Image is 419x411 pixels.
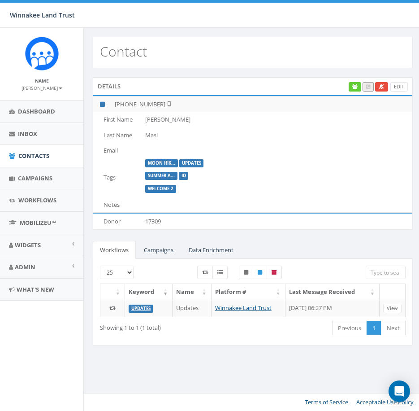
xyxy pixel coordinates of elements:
[253,266,267,279] label: Published
[179,159,204,167] label: Updates
[145,185,176,193] label: Welcome 2
[142,214,412,229] td: 17309
[18,130,37,138] span: Inbox
[93,241,136,259] a: Workflows
[239,266,253,279] label: Unpublished
[100,101,105,107] i: This phone number is subscribed and will receive texts.
[25,37,59,70] img: Rally_Corp_Icon.png
[212,266,228,279] label: Menu
[142,127,412,143] td: Masi
[173,284,212,300] th: Name: activate to sort column ascending
[212,284,285,300] th: Platform #: activate to sort column ascending
[15,263,35,271] span: Admin
[22,85,62,91] small: [PERSON_NAME]
[349,82,361,92] a: Enrich Contact
[93,127,142,143] td: Last Name
[18,196,56,204] span: Workflows
[111,96,412,112] td: [PHONE_NUMBER]
[131,306,151,311] a: Updates
[100,284,125,300] th: : activate to sort column ascending
[35,78,49,84] small: Name
[17,285,54,293] span: What's New
[197,266,213,279] label: Workflow
[145,159,178,167] label: Moon Hike 107
[93,112,142,127] td: First Name
[20,219,56,227] span: MobilizeU™
[390,82,408,92] a: Edit
[267,266,282,279] label: Archived
[375,82,388,92] a: Opt Out Contact
[366,83,370,90] span: Call this contact by routing a call through the phone number listed in your profile.
[356,398,414,406] a: Acceptable Use Policy
[93,77,413,95] div: Details
[381,321,406,336] a: Next
[285,284,380,300] th: Last Message Received: activate to sort column ascending
[93,197,142,213] td: Notes
[93,214,142,229] td: Donor
[367,321,381,336] a: 1
[142,112,412,127] td: [PERSON_NAME]
[18,174,52,182] span: Campaigns
[332,321,367,336] a: Previous
[137,241,181,259] a: Campaigns
[305,398,348,406] a: Terms of Service
[366,266,406,279] input: Type to search
[15,241,41,249] span: Widgets
[93,158,142,197] td: Tags
[215,304,272,312] a: Winnakee Land Trust
[22,83,62,92] a: [PERSON_NAME]
[100,44,147,59] h2: Contact
[285,300,380,317] td: [DATE] 06:27 PM
[179,172,189,180] label: ID
[181,241,241,259] a: Data Enrichment
[18,152,49,160] span: Contacts
[125,284,173,300] th: Keyword: activate to sort column ascending
[165,100,171,107] i: Not Validated
[145,172,177,180] label: Summer Appeal 2
[93,143,142,158] td: Email
[389,380,410,402] div: Open Intercom Messenger
[10,11,75,19] span: Winnakee Land Trust
[383,304,402,313] a: View
[100,320,220,332] div: Showing 1 to 1 (1 total)
[173,300,212,317] td: Updates
[18,107,55,115] span: Dashboard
